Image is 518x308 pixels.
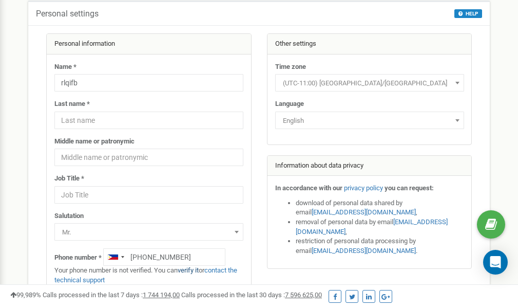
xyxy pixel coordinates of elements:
[275,62,306,72] label: Time zone
[54,137,135,147] label: Middle name or patronymic
[47,34,251,55] div: Personal information
[54,253,102,263] label: Phone number *
[104,249,127,265] div: Telephone country code
[54,186,243,204] input: Job Title
[454,9,482,18] button: HELP
[296,198,464,218] li: download of personal data shared by email ,
[279,76,461,90] span: (UTC-11:00) Pacific/Midway
[10,291,41,299] span: 99,989%
[43,291,180,299] span: Calls processed in the last 7 days :
[54,266,243,285] p: Your phone number is not verified. You can or
[54,112,243,129] input: Last name
[54,211,84,221] label: Salutation
[54,99,90,109] label: Last name *
[54,149,243,166] input: Middle name or patronymic
[54,266,237,284] a: contact the technical support
[312,247,416,255] a: [EMAIL_ADDRESS][DOMAIN_NAME]
[296,218,464,237] li: removal of personal data by email ,
[267,34,472,55] div: Other settings
[267,156,472,176] div: Information about data privacy
[296,218,448,235] a: [EMAIL_ADDRESS][DOMAIN_NAME]
[54,74,243,92] input: Name
[58,225,240,240] span: Mr.
[275,112,464,129] span: English
[54,223,243,241] span: Mr.
[143,291,180,299] u: 1 744 194,00
[285,291,322,299] u: 7 596 625,00
[103,248,225,266] input: +1-800-555-55-55
[483,250,508,275] div: Open Intercom Messenger
[54,62,76,72] label: Name *
[344,184,383,192] a: privacy policy
[312,208,416,216] a: [EMAIL_ADDRESS][DOMAIN_NAME]
[296,237,464,256] li: restriction of personal data processing by email .
[385,184,434,192] strong: you can request:
[54,174,84,184] label: Job Title *
[275,99,304,109] label: Language
[36,9,99,19] h5: Personal settings
[178,266,199,274] a: verify it
[275,184,342,192] strong: In accordance with our
[279,114,461,128] span: English
[275,74,464,92] span: (UTC-11:00) Pacific/Midway
[181,291,322,299] span: Calls processed in the last 30 days :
